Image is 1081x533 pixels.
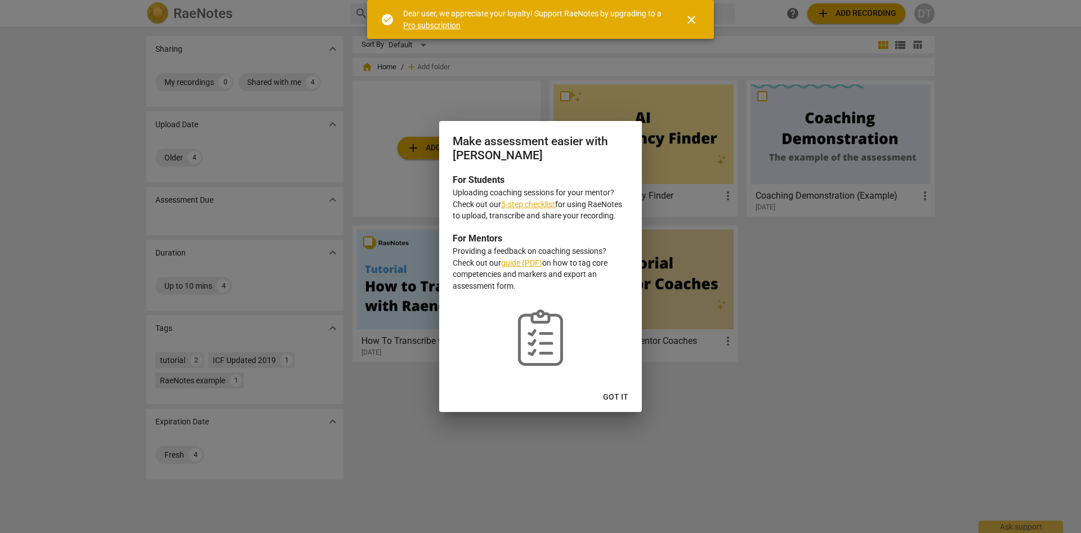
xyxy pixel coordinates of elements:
[453,187,628,222] p: Uploading coaching sessions for your mentor? Check out our for using RaeNotes to upload, transcri...
[594,387,637,407] button: Got it
[501,258,542,267] a: guide (PDF)
[453,135,628,162] h2: Make assessment easier with [PERSON_NAME]
[453,245,628,292] p: Providing a feedback on coaching sessions? Check out our on how to tag core competencies and mark...
[403,21,461,30] a: Pro subscription
[678,6,705,33] button: Close
[685,13,698,26] span: close
[501,200,555,209] a: 5-step checklist
[603,392,628,403] span: Got it
[453,233,502,244] b: For Mentors
[381,13,394,26] span: check_circle
[453,174,504,185] b: For Students
[403,8,664,31] div: Dear user, we appreciate your loyalty! Support RaeNotes by upgrading to a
